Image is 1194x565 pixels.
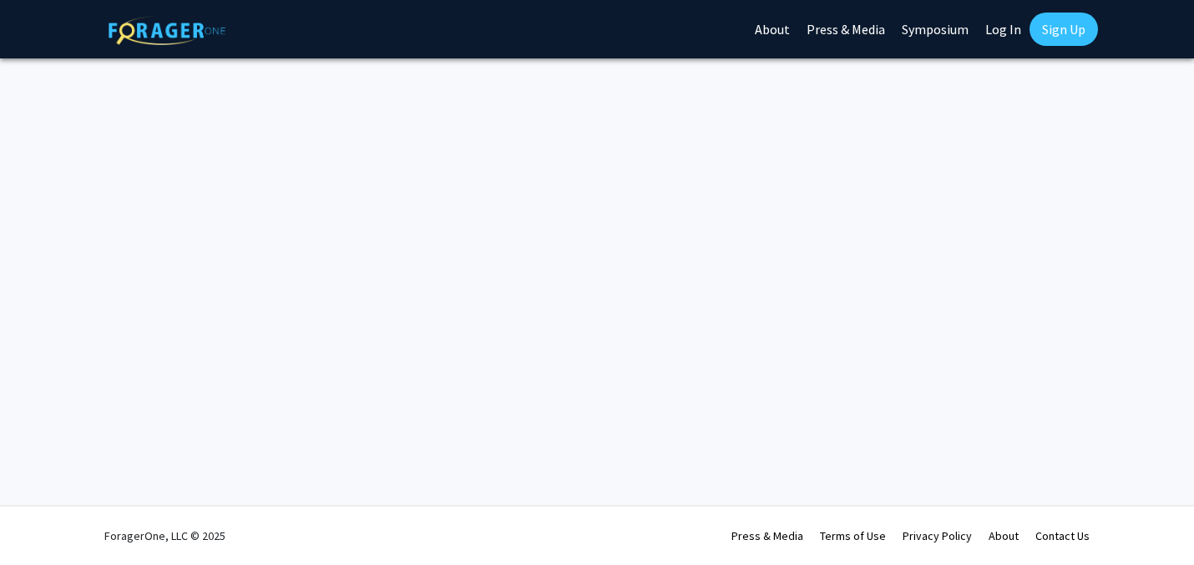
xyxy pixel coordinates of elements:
a: Contact Us [1035,528,1090,543]
div: ForagerOne, LLC © 2025 [104,507,225,565]
a: Privacy Policy [903,528,972,543]
a: Terms of Use [820,528,886,543]
a: About [989,528,1019,543]
a: Sign Up [1030,13,1098,46]
img: ForagerOne Logo [109,16,225,45]
a: Press & Media [731,528,803,543]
